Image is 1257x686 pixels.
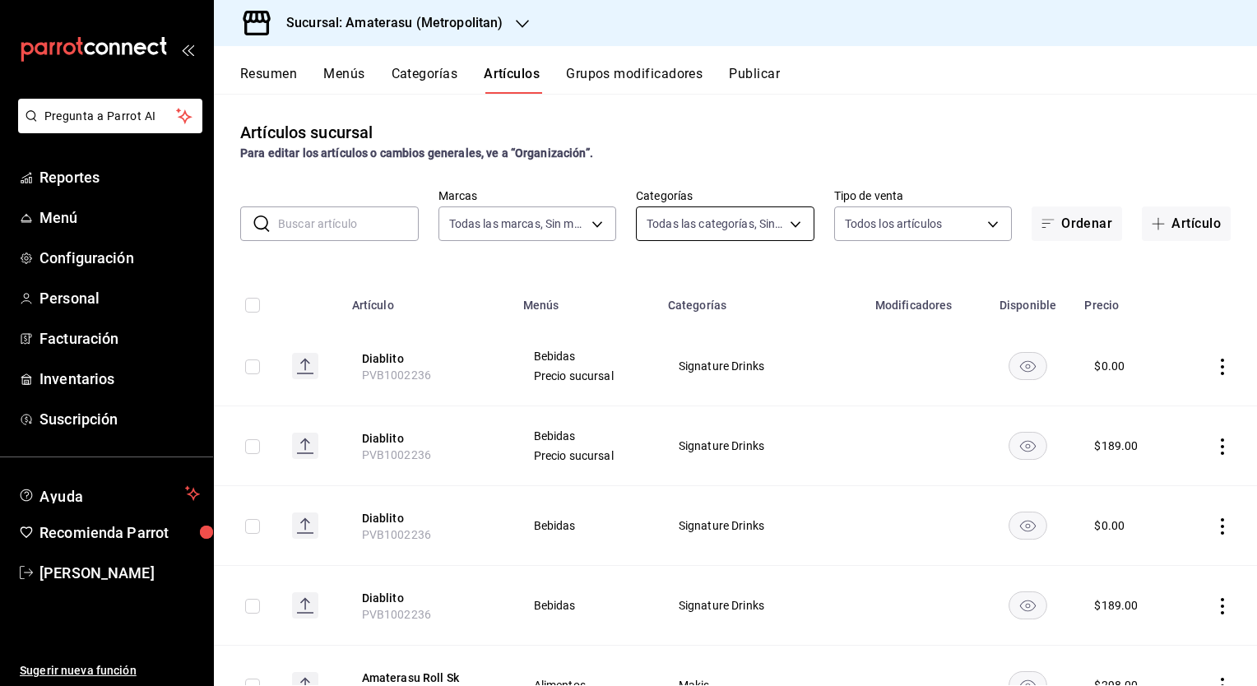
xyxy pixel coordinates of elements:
[240,120,373,145] div: Artículos sucursal
[1214,359,1231,375] button: actions
[39,206,200,229] span: Menú
[12,119,202,137] a: Pregunta a Parrot AI
[18,99,202,133] button: Pregunta a Parrot AI
[834,190,1013,202] label: Tipo de venta
[20,662,200,679] span: Sugerir nueva función
[534,520,638,531] span: Bebidas
[1214,518,1231,535] button: actions
[1094,597,1138,614] div: $ 189.00
[449,216,587,232] span: Todas las marcas, Sin marca
[362,590,494,606] button: edit-product-location
[1214,598,1231,614] button: actions
[513,274,658,327] th: Menús
[362,430,494,447] button: edit-product-location
[240,66,297,94] button: Resumen
[39,408,200,430] span: Suscripción
[658,274,865,327] th: Categorías
[362,510,494,526] button: edit-product-location
[679,440,845,452] span: Signature Drinks
[39,521,200,544] span: Recomienda Parrot
[342,274,513,327] th: Artículo
[362,350,494,367] button: edit-product-location
[1009,512,1047,540] button: availability-product
[39,247,200,269] span: Configuración
[534,350,638,362] span: Bebidas
[39,166,200,188] span: Reportes
[1032,206,1122,241] button: Ordenar
[39,287,200,309] span: Personal
[240,146,593,160] strong: Para editar los artículos o cambios generales, ve a “Organización”.
[679,360,845,372] span: Signature Drinks
[362,448,432,461] span: PVB1002236
[323,66,364,94] button: Menús
[1009,352,1047,380] button: availability-product
[679,520,845,531] span: Signature Drinks
[362,528,432,541] span: PVB1002236
[273,13,503,33] h3: Sucursal: Amaterasu (Metropolitan)
[845,216,943,232] span: Todos los artículos
[679,600,845,611] span: Signature Drinks
[181,43,194,56] button: open_drawer_menu
[729,66,780,94] button: Publicar
[39,562,200,584] span: [PERSON_NAME]
[362,670,494,686] button: edit-product-location
[1009,432,1047,460] button: availability-product
[484,66,540,94] button: Artículos
[1094,517,1125,534] div: $ 0.00
[534,600,638,611] span: Bebidas
[1074,274,1182,327] th: Precio
[362,608,432,621] span: PVB1002236
[39,484,179,503] span: Ayuda
[534,430,638,442] span: Bebidas
[39,327,200,350] span: Facturación
[1142,206,1231,241] button: Artículo
[44,108,177,125] span: Pregunta a Parrot AI
[534,370,638,382] span: Precio sucursal
[1009,591,1047,619] button: availability-product
[438,190,617,202] label: Marcas
[362,368,432,382] span: PVB1002236
[1094,438,1138,454] div: $ 189.00
[534,450,638,461] span: Precio sucursal
[278,207,419,240] input: Buscar artículo
[240,66,1257,94] div: navigation tabs
[1214,438,1231,455] button: actions
[981,274,1075,327] th: Disponible
[392,66,458,94] button: Categorías
[566,66,703,94] button: Grupos modificadores
[39,368,200,390] span: Inventarios
[636,190,814,202] label: Categorías
[647,216,784,232] span: Todas las categorías, Sin categoría
[1094,358,1125,374] div: $ 0.00
[865,274,981,327] th: Modificadores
